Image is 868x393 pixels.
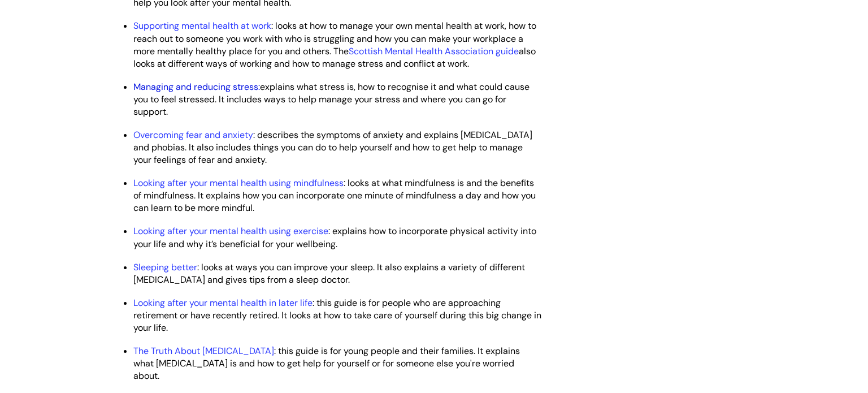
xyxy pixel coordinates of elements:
[133,20,536,69] span: : looks at how to manage your own mental health at work, how to reach out to someone you work wit...
[133,261,197,273] a: Sleeping better
[133,129,253,141] a: Overcoming fear and anxiety
[133,81,260,93] a: Managing and reducing stress:
[133,177,536,214] span: : looks at what mindfulness is and the benefits of mindfulness. It explains how you can incorpora...
[133,225,328,237] a: Looking after your mental health using exercise
[133,297,313,309] a: Looking after your mental health in later life
[133,261,525,286] span: : looks at ways you can improve your sleep. It also explains a variety of different [MEDICAL_DATA...
[133,297,541,334] span: : this guide is for people who are approaching retirement or have recently retired. It looks at h...
[133,81,530,118] span: explains what stress is, how to recognise it and what could cause you to feel stressed. It includ...
[349,45,519,57] a: Scottish Mental Health Association guide
[133,345,520,382] span: : this guide is for young people and their families. It explains what [MEDICAL_DATA] is and how t...
[133,225,536,249] span: : explains how to incorporate physical activity into your life and why it’s beneficial for your w...
[133,129,532,166] span: : describes the symptoms of anxiety and explains [MEDICAL_DATA] and phobias. It also includes thi...
[133,20,271,32] a: Supporting mental health at work
[133,345,274,357] a: The Truth About [MEDICAL_DATA]
[133,177,344,189] a: Looking after your mental health using mindfulness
